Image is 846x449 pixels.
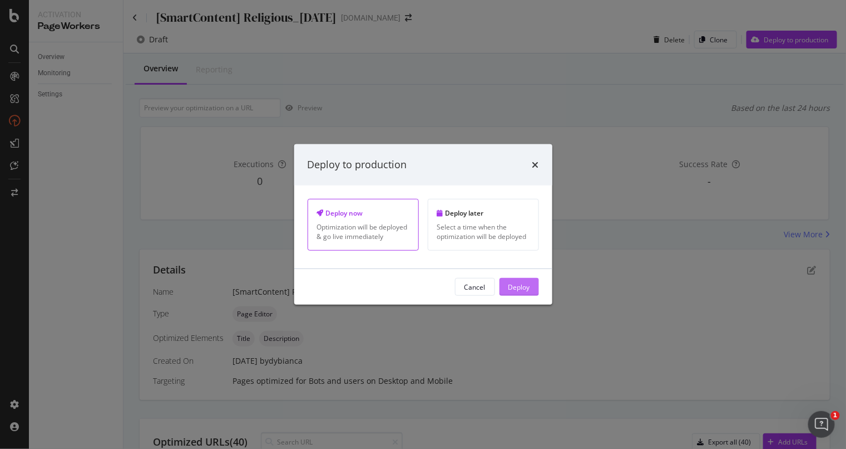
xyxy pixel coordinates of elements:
[499,278,539,296] button: Deploy
[464,282,486,291] div: Cancel
[317,208,409,218] div: Deploy now
[831,411,840,420] span: 1
[437,222,530,241] div: Select a time when the optimization will be deployed
[808,411,835,438] iframe: Intercom live chat
[294,144,552,305] div: modal
[437,208,530,218] div: Deploy later
[308,158,407,172] div: Deploy to production
[532,158,539,172] div: times
[508,282,530,291] div: Deploy
[317,222,409,241] div: Optimization will be deployed & go live immediately
[455,278,495,296] button: Cancel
